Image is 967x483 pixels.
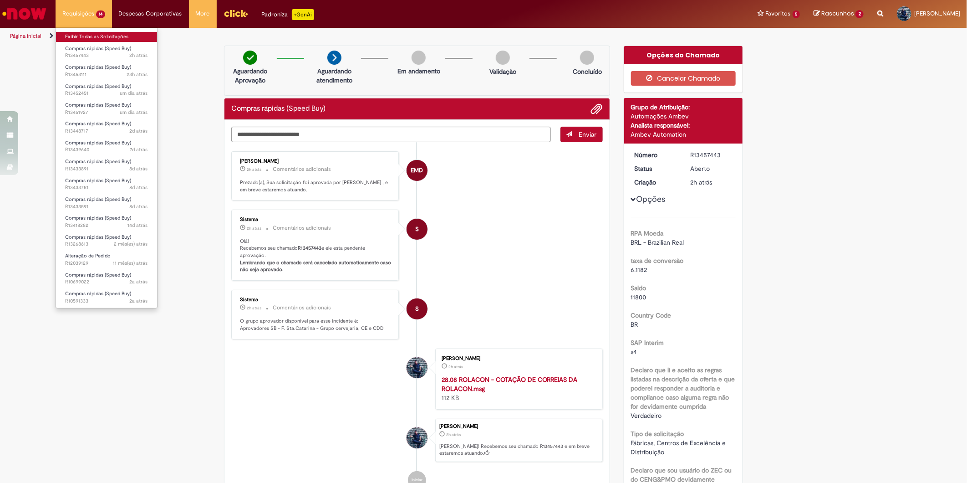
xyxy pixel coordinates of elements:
span: Alteração de Pedido [65,252,111,259]
span: Despesas Corporativas [119,9,182,18]
div: R13457443 [690,150,733,159]
a: Página inicial [10,32,41,40]
span: S [415,218,419,240]
span: Compras rápidas (Speed Buy) [65,177,131,184]
span: Compras rápidas (Speed Buy) [65,139,131,146]
time: 28/08/2025 11:57:53 [130,52,148,59]
span: R13418282 [65,222,148,229]
img: click_logo_yellow_360x200.png [224,6,248,20]
span: Verdadeiro [631,411,662,420]
time: 13/11/2023 12:06:43 [130,278,148,285]
span: 11800 [631,293,646,301]
button: Cancelar Chamado [631,71,736,86]
p: Aguardando Aprovação [228,67,272,85]
time: 20/10/2023 09:59:44 [130,298,148,304]
span: Compras rápidas (Speed Buy) [65,234,131,241]
span: EMD [411,159,423,181]
span: Requisições [62,9,94,18]
b: taxa de conversão [631,257,684,265]
span: 11 mês(es) atrás [113,260,148,267]
time: 27/08/2025 13:32:58 [120,90,148,97]
span: s4 [631,348,637,356]
b: SAP Interim [631,339,664,347]
span: R13453111 [65,71,148,78]
span: Compras rápidas (Speed Buy) [65,290,131,297]
time: 28/08/2025 12:09:12 [247,167,261,172]
a: Aberto R13448717 : Compras rápidas (Speed Buy) [56,119,157,136]
div: Ambev Automation [631,130,736,139]
span: 14 [96,10,105,18]
p: Em andamento [397,67,440,76]
div: 112 KB [442,375,593,402]
div: Sistema [240,217,392,222]
p: Validação [489,67,516,76]
span: R13433751 [65,184,148,191]
span: 6.1182 [631,266,647,274]
div: Analista responsável: [631,121,736,130]
span: R10591333 [65,298,148,305]
span: R13457443 [65,52,148,59]
img: check-circle-green.png [243,51,257,65]
time: 09/07/2025 14:39:35 [114,241,148,247]
div: Daniel Oliveira Machado [407,427,428,448]
a: Aberto R12039129 : Alteração de Pedido [56,251,157,268]
span: um dia atrás [120,109,148,116]
p: Aguardando atendimento [312,67,356,85]
img: img-circle-grey.png [496,51,510,65]
b: Country Code [631,311,672,319]
time: 27/08/2025 15:21:33 [127,71,148,78]
time: 20/08/2025 17:36:07 [130,165,148,172]
span: 2h atrás [130,52,148,59]
time: 28/08/2025 11:57:48 [448,364,463,370]
time: 28/08/2025 11:58:03 [247,226,261,231]
p: [PERSON_NAME]! Recebemos seu chamado R13457443 e em breve estaremos atuando. [439,443,598,457]
a: Aberto R13418282 : Compras rápidas (Speed Buy) [56,213,157,230]
a: Aberto R10591333 : Compras rápidas (Speed Buy) [56,289,157,306]
span: 8d atrás [130,203,148,210]
span: [PERSON_NAME] [914,10,960,17]
time: 20/09/2024 16:29:38 [113,260,148,267]
span: 5 [793,10,800,18]
small: Comentários adicionais [273,165,331,173]
span: 2d atrás [130,128,148,134]
span: R13448717 [65,128,148,135]
time: 28/08/2025 11:58:00 [247,305,261,311]
span: Compras rápidas (Speed Buy) [65,196,131,203]
a: Aberto R13457443 : Compras rápidas (Speed Buy) [56,44,157,61]
div: System [407,298,428,319]
span: Fábricas, Centros de Excelência e Distribuição [631,439,728,456]
a: Aberto R13433751 : Compras rápidas (Speed Buy) [56,176,157,193]
b: RPA Moeda [631,229,664,237]
b: R13457443 [298,245,321,252]
a: Aberto R13439640 : Compras rápidas (Speed Buy) [56,138,157,155]
small: Comentários adicionais [273,224,331,232]
div: Padroniza [262,9,314,20]
span: BR [631,320,638,329]
span: R12039129 [65,260,148,267]
span: R10699022 [65,278,148,286]
div: System [407,219,428,240]
h2: Compras rápidas (Speed Buy) Histórico de tíquete [231,105,326,113]
span: R13433591 [65,203,148,211]
p: O grupo aprovador disponível para esse incidente é: Aprovadores SB - F. Sta.Catarina - Grupo cerv... [240,318,392,332]
span: R13439640 [65,146,148,154]
a: Aberto R13433591 : Compras rápidas (Speed Buy) [56,195,157,211]
span: Enviar [579,130,597,139]
span: 14d atrás [128,222,148,229]
div: Automações Ambev [631,112,736,121]
a: 28.08 ROLACON - COTAÇÃO DE CORREIAS DA ROLACON.msg [442,375,578,393]
small: Comentários adicionais [273,304,331,312]
time: 14/08/2025 15:37:55 [128,222,148,229]
a: Exibir Todas as Solicitações [56,32,157,42]
a: Rascunhos [814,10,864,18]
p: Prezado(a), Sua solicitação foi aprovada por [PERSON_NAME] , e em breve estaremos atuando. [240,179,392,193]
span: 2h atrás [448,364,463,370]
time: 27/08/2025 11:33:04 [120,109,148,116]
li: Daniel Oliveira Machado [231,419,603,462]
span: R13433891 [65,165,148,173]
a: Aberto R13451927 : Compras rápidas (Speed Buy) [56,100,157,117]
p: Olá! Recebemos seu chamado e ele esta pendente aprovação. [240,238,392,274]
ul: Trilhas de página [7,28,638,45]
div: 28/08/2025 11:57:51 [690,178,733,187]
p: Concluído [573,67,602,76]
